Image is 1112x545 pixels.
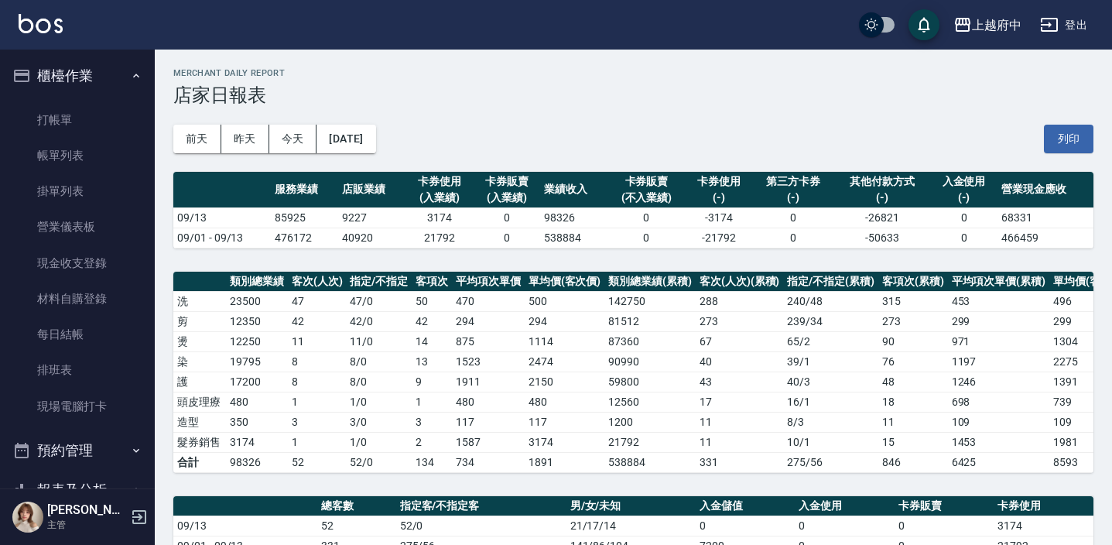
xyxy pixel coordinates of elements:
[173,207,271,228] td: 09/13
[409,190,469,206] div: (入業績)
[525,452,605,472] td: 1891
[226,432,288,452] td: 3174
[947,9,1028,41] button: 上越府中
[783,351,878,372] td: 39 / 1
[997,172,1093,208] th: 營業現金應收
[604,351,696,372] td: 90990
[226,291,288,311] td: 23500
[6,102,149,138] a: 打帳單
[972,15,1021,35] div: 上越府中
[689,190,748,206] div: (-)
[525,311,605,331] td: 294
[173,452,226,472] td: 合計
[566,496,696,516] th: 男/女/未知
[452,331,525,351] td: 875
[226,412,288,432] td: 350
[346,311,412,331] td: 42 / 0
[878,291,948,311] td: 315
[689,173,748,190] div: 卡券使用
[6,173,149,209] a: 掛單列表
[525,432,605,452] td: 3174
[346,351,412,372] td: 8 / 0
[346,331,412,351] td: 11 / 0
[173,125,221,153] button: 前天
[346,392,412,412] td: 1 / 0
[604,412,696,432] td: 1200
[6,470,149,510] button: 報表及分析
[930,207,997,228] td: 0
[173,228,271,248] td: 09/01 - 09/13
[405,228,473,248] td: 21792
[173,372,226,392] td: 護
[19,14,63,33] img: Logo
[452,452,525,472] td: 734
[173,351,226,372] td: 染
[783,311,878,331] td: 239 / 34
[783,412,878,432] td: 8 / 3
[783,392,878,412] td: 16 / 1
[173,432,226,452] td: 髮券銷售
[409,173,469,190] div: 卡券使用
[611,173,681,190] div: 卡券販賣
[288,432,347,452] td: 1
[452,291,525,311] td: 470
[878,392,948,412] td: 18
[783,272,878,292] th: 指定/不指定(累積)
[226,331,288,351] td: 12250
[878,272,948,292] th: 客項次(累積)
[6,317,149,352] a: 每日結帳
[346,272,412,292] th: 指定/不指定
[696,392,784,412] td: 17
[288,372,347,392] td: 8
[226,392,288,412] td: 480
[6,352,149,388] a: 排班表
[6,430,149,471] button: 預約管理
[317,496,395,516] th: 總客數
[895,516,994,536] td: 0
[288,452,347,472] td: 52
[412,452,452,472] td: 134
[288,331,347,351] td: 11
[346,432,412,452] td: 1 / 0
[994,496,1093,516] th: 卡券使用
[604,291,696,311] td: 142750
[288,392,347,412] td: 1
[685,228,752,248] td: -21792
[6,56,149,96] button: 櫃檯作業
[525,392,605,412] td: 480
[288,311,347,331] td: 42
[269,125,317,153] button: 今天
[696,372,784,392] td: 43
[346,291,412,311] td: 47 / 0
[1044,125,1093,153] button: 列印
[173,331,226,351] td: 燙
[317,516,395,536] td: 52
[525,351,605,372] td: 2474
[473,207,540,228] td: 0
[696,272,784,292] th: 客次(人次)(累積)
[540,228,607,248] td: 538884
[948,452,1050,472] td: 6425
[611,190,681,206] div: (不入業績)
[346,372,412,392] td: 8 / 0
[452,272,525,292] th: 平均項次單價
[948,412,1050,432] td: 109
[696,516,796,536] td: 0
[685,207,752,228] td: -3174
[316,125,375,153] button: [DATE]
[834,228,930,248] td: -50633
[525,272,605,292] th: 單均價(客次價)
[604,392,696,412] td: 12560
[173,412,226,432] td: 造型
[412,311,452,331] td: 42
[412,432,452,452] td: 2
[226,351,288,372] td: 19795
[948,432,1050,452] td: 1453
[607,228,685,248] td: 0
[604,432,696,452] td: 21792
[6,281,149,317] a: 材料自購登錄
[696,412,784,432] td: 11
[412,351,452,372] td: 13
[477,173,536,190] div: 卡券販賣
[473,228,540,248] td: 0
